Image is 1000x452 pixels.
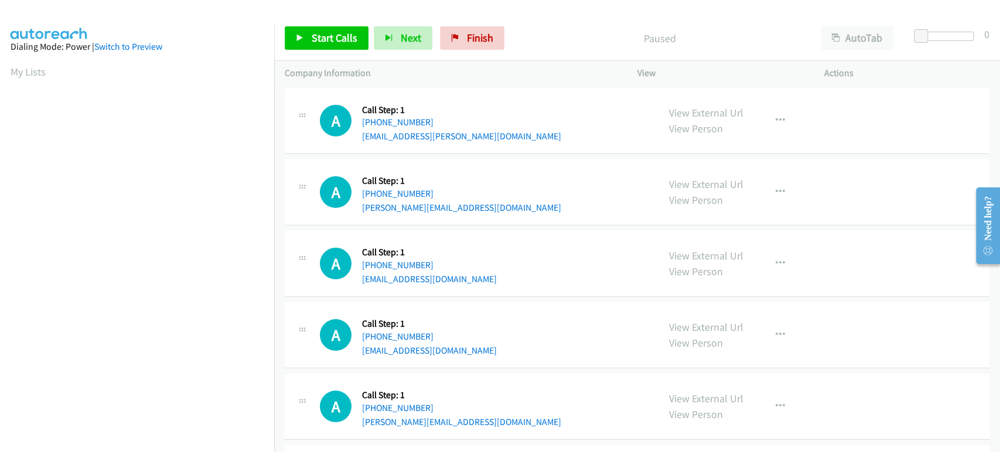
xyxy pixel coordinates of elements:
[320,319,351,351] div: The call is yet to be attempted
[920,32,974,41] div: Delay between calls (in seconds)
[320,391,351,422] h1: A
[320,391,351,422] div: The call is yet to be attempted
[362,402,434,413] a: [PHONE_NUMBER]
[312,31,357,44] span: Start Calls
[11,65,46,78] a: My Lists
[320,319,351,351] h1: A
[669,249,743,262] a: View External Url
[320,176,351,208] h1: A
[320,105,351,136] h1: A
[362,104,561,116] h5: Call Step: 1
[94,41,162,52] a: Switch to Preview
[11,40,264,54] div: Dialing Mode: Power |
[285,66,616,80] p: Company Information
[320,248,351,279] h1: A
[669,193,723,207] a: View Person
[362,345,497,356] a: [EMAIL_ADDRESS][DOMAIN_NAME]
[669,392,743,405] a: View External Url
[520,30,800,46] p: Paused
[824,66,989,80] p: Actions
[362,259,434,270] a: [PHONE_NUMBER]
[362,202,561,213] a: [PERSON_NAME][EMAIL_ADDRESS][DOMAIN_NAME]
[669,177,743,191] a: View External Url
[320,176,351,208] div: The call is yet to be attempted
[362,246,497,258] h5: Call Step: 1
[669,265,723,278] a: View Person
[362,318,497,330] h5: Call Step: 1
[821,26,893,50] button: AutoTab
[637,66,803,80] p: View
[362,131,561,142] a: [EMAIL_ADDRESS][PERSON_NAME][DOMAIN_NAME]
[362,416,561,427] a: [PERSON_NAME][EMAIL_ADDRESS][DOMAIN_NAME]
[285,26,368,50] a: Start Calls
[362,175,561,187] h5: Call Step: 1
[362,117,434,128] a: [PHONE_NUMBER]
[374,26,432,50] button: Next
[467,31,493,44] span: Finish
[362,331,434,342] a: [PHONE_NUMBER]
[967,179,1000,272] iframe: Resource Center
[440,26,504,50] a: Finish
[669,106,743,119] a: View External Url
[669,122,723,135] a: View Person
[320,248,351,279] div: The call is yet to be attempted
[669,408,723,421] a: View Person
[362,273,497,285] a: [EMAIL_ADDRESS][DOMAIN_NAME]
[669,320,743,334] a: View External Url
[320,105,351,136] div: The call is yet to be attempted
[669,336,723,350] a: View Person
[984,26,989,42] div: 0
[362,389,561,401] h5: Call Step: 1
[401,31,421,44] span: Next
[362,188,434,199] a: [PHONE_NUMBER]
